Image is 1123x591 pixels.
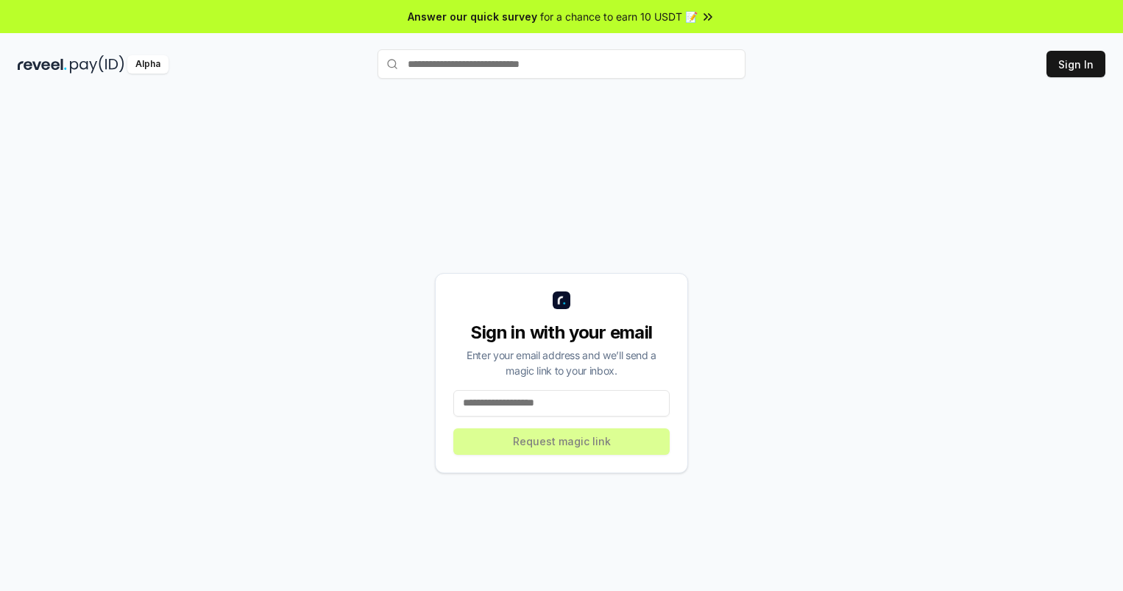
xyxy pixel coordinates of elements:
button: Sign In [1046,51,1105,77]
div: Sign in with your email [453,321,670,344]
img: pay_id [70,55,124,74]
img: reveel_dark [18,55,67,74]
div: Enter your email address and we’ll send a magic link to your inbox. [453,347,670,378]
span: for a chance to earn 10 USDT 📝 [540,9,698,24]
div: Alpha [127,55,169,74]
span: Answer our quick survey [408,9,537,24]
img: logo_small [553,291,570,309]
